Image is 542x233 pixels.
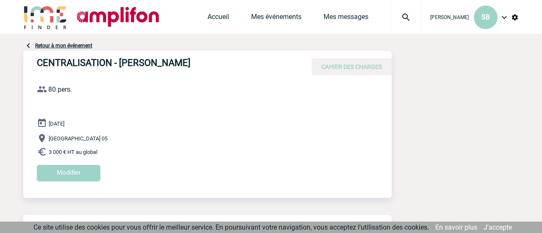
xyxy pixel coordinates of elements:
a: Mes messages [324,13,368,25]
a: Accueil [207,13,229,25]
span: Ce site utilise des cookies pour vous offrir le meilleur service. En poursuivant votre navigation... [33,223,429,231]
span: [DATE] [49,121,64,127]
img: IME-Finder [23,5,67,29]
a: Mes événements [251,13,301,25]
a: J'accepte [484,223,512,231]
input: Modifier [37,165,100,181]
h4: CENTRALISATION - [PERSON_NAME] [37,58,291,72]
span: CAHIER DES CHARGES [321,63,382,70]
a: En savoir plus [435,223,477,231]
span: [PERSON_NAME] [430,14,469,20]
span: [GEOGRAPHIC_DATA] 05 [49,135,108,142]
span: SB [481,13,490,21]
span: 80 pers. [48,85,72,93]
a: Retour à mon événement [35,43,92,49]
span: 3 000 € HT au global [49,149,97,155]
